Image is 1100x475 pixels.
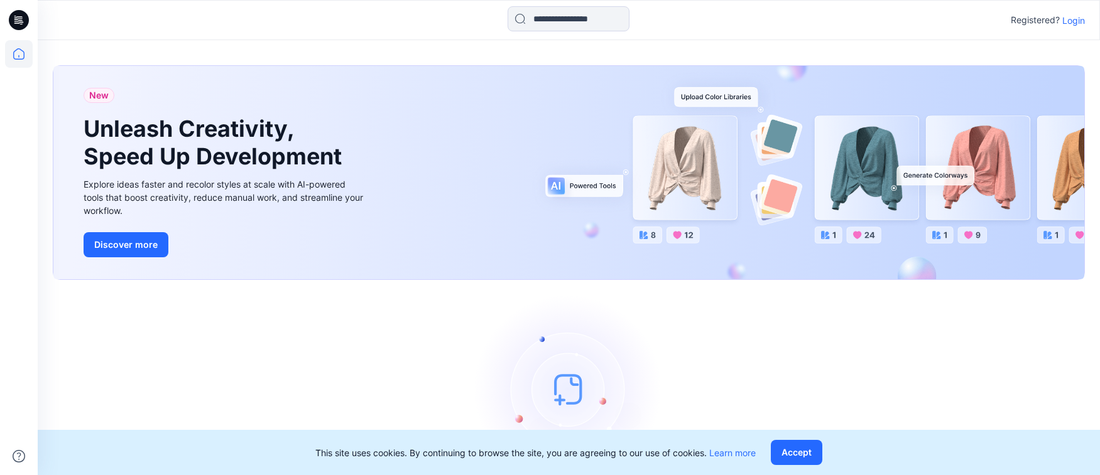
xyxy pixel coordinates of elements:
p: This site uses cookies. By continuing to browse the site, you are agreeing to our use of cookies. [315,446,756,459]
button: Discover more [84,232,168,257]
span: New [89,88,109,103]
h1: Unleash Creativity, Speed Up Development [84,115,347,169]
p: Login [1062,14,1085,27]
a: Discover more [84,232,366,257]
button: Accept [771,440,822,465]
p: Registered? [1011,13,1060,28]
a: Learn more [709,447,756,458]
div: Explore ideas faster and recolor styles at scale with AI-powered tools that boost creativity, red... [84,178,366,217]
